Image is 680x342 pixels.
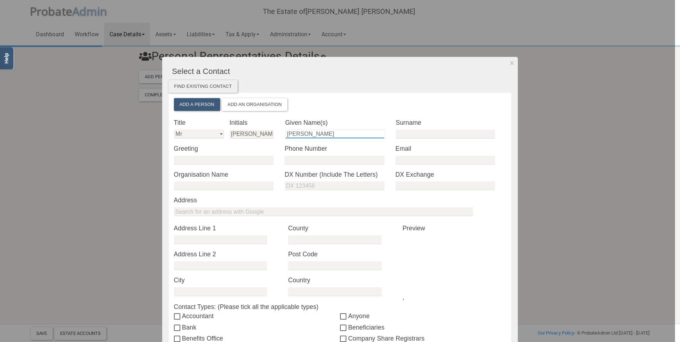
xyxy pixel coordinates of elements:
input: Bank [174,325,182,331]
p: Preview [403,224,506,233]
label: Bank [174,323,340,332]
label: Address Line 1 [174,224,278,233]
button: Add a Person [174,98,220,111]
input: Accountant [174,314,182,320]
label: Country [288,276,392,285]
label: Phone Number [285,144,395,153]
input: Company Share Registrars [340,336,348,342]
button: Dismiss [506,57,518,69]
label: Initials [229,118,285,127]
label: Contact Types: (Please tick all the applicable types) [174,302,506,311]
label: Organisation Name [174,170,285,179]
h4: Select a Contact [172,67,512,76]
input: Beneficiaries [340,325,348,331]
input: Benefits Office [174,336,182,342]
label: Greeting [174,144,285,153]
label: DX Number (Include The Letters) [285,170,395,179]
label: Title [174,118,230,127]
label: Address Line 2 [174,250,278,259]
input: Anyone [340,314,348,320]
label: Given Name(s) [285,118,396,127]
label: DX Exchange [395,170,506,179]
input: DX 123456 [285,181,384,190]
label: Address [174,196,506,205]
label: Anyone [340,311,506,321]
input: Search for an address with Google [174,207,473,216]
div: , [397,224,512,302]
label: County [288,224,392,233]
label: City [174,276,278,285]
label: Accountant [174,311,340,321]
label: Beneficiaries [340,323,506,332]
label: Surname [396,118,506,127]
label: Post Code [288,250,392,259]
button: Add an Organisation [222,98,288,111]
div: Find existing contact [169,80,238,93]
label: Email [395,144,506,153]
